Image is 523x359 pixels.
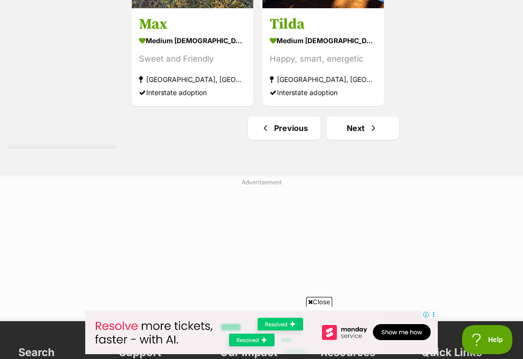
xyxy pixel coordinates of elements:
[262,8,384,107] a: Tilda medium [DEMOGRAPHIC_DATA] Dog Happy, smart, energetic [GEOGRAPHIC_DATA], [GEOGRAPHIC_DATA] ...
[139,53,246,66] div: Sweet and Friendly
[139,34,246,48] strong: medium [DEMOGRAPHIC_DATA] Dog
[270,53,377,66] div: Happy, smart, energetic
[270,86,377,99] div: Interstate adoption
[306,297,332,307] span: Close
[139,86,246,99] div: Interstate adoption
[270,73,377,86] strong: [GEOGRAPHIC_DATA], [GEOGRAPHIC_DATA]
[139,16,246,34] h3: Max
[248,116,321,140] a: Previous page
[270,16,377,34] h3: Tilda
[85,310,438,354] iframe: Advertisement
[27,190,496,311] iframe: Advertisement
[270,34,377,48] strong: medium [DEMOGRAPHIC_DATA] Dog
[132,8,253,107] a: Max medium [DEMOGRAPHIC_DATA] Dog Sweet and Friendly [GEOGRAPHIC_DATA], [GEOGRAPHIC_DATA] Interst...
[131,116,516,140] nav: Pagination
[139,73,246,86] strong: [GEOGRAPHIC_DATA], [GEOGRAPHIC_DATA]
[326,116,399,140] a: Next page
[462,325,513,354] iframe: Help Scout Beacon - Open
